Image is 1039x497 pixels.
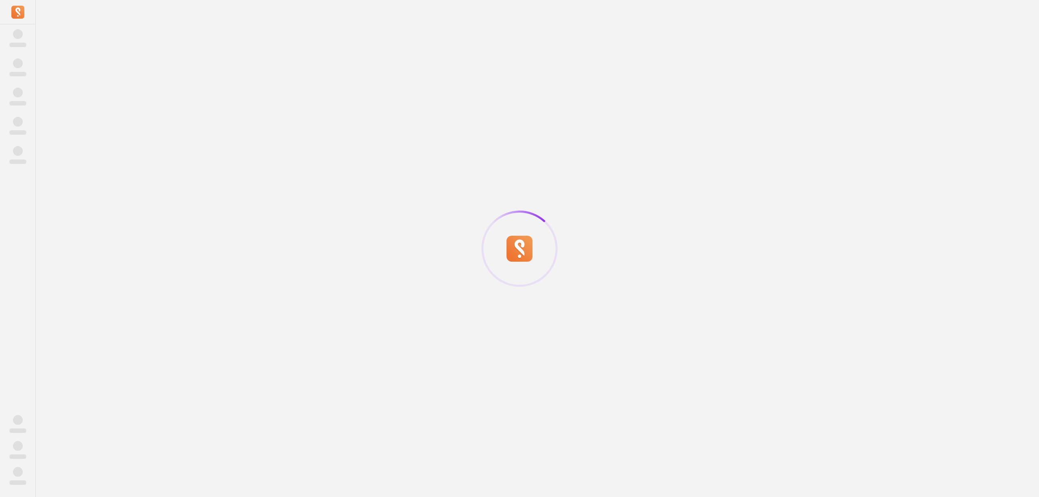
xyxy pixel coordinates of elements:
[13,415,23,425] span: ‌
[13,58,23,68] span: ‌
[13,146,23,156] span: ‌
[13,29,23,39] span: ‌
[9,428,26,433] span: ‌
[13,441,23,451] span: ‌
[9,480,26,485] span: ‌
[9,43,26,47] span: ‌
[13,88,23,97] span: ‌
[13,117,23,127] span: ‌
[9,101,26,105] span: ‌
[9,159,26,164] span: ‌
[9,72,26,76] span: ‌
[9,130,26,135] span: ‌
[13,467,23,477] span: ‌
[9,454,26,459] span: ‌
